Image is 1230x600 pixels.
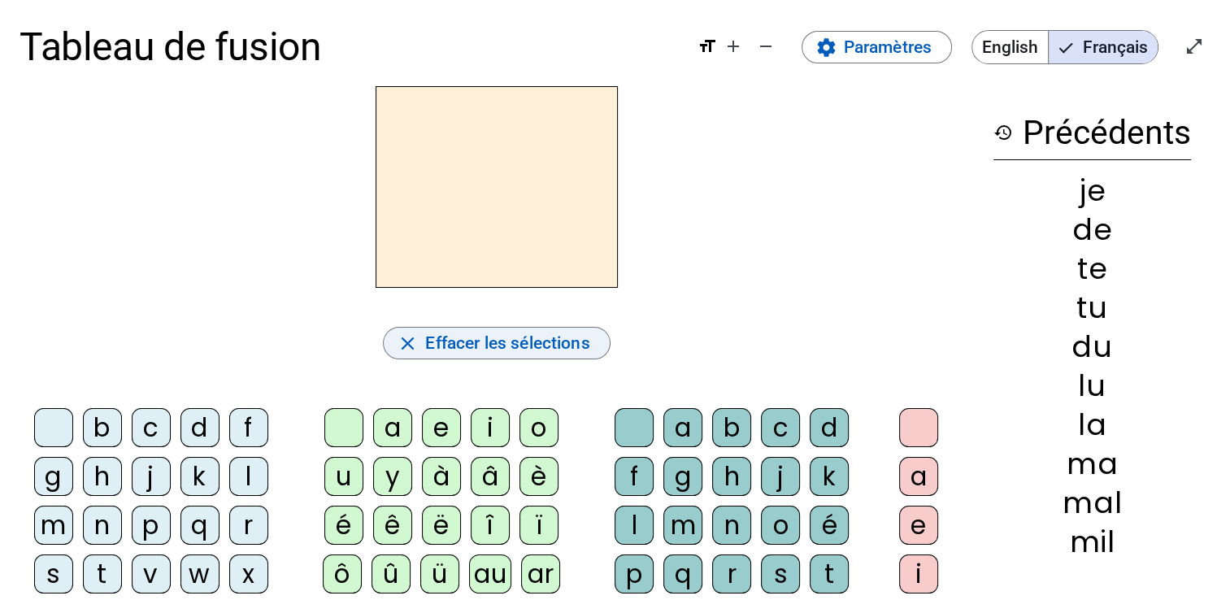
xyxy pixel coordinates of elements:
[993,254,1191,284] div: te
[899,457,938,496] div: a
[663,408,702,447] div: a
[229,408,268,447] div: f
[324,457,363,496] div: u
[712,457,751,496] div: h
[180,506,219,545] div: q
[810,408,849,447] div: d
[712,506,751,545] div: n
[698,37,717,56] mat-icon: format_size
[810,506,849,545] div: é
[471,457,510,496] div: â
[993,528,1191,557] div: mil
[993,106,1191,160] h3: Précédents
[519,457,558,496] div: è
[383,327,610,359] button: Effacer les sélections
[993,333,1191,362] div: du
[469,554,512,593] div: au
[180,457,219,496] div: k
[761,408,800,447] div: c
[972,31,1048,63] span: English
[373,457,412,496] div: y
[1184,37,1204,56] mat-icon: open_in_full
[34,457,73,496] div: g
[663,506,702,545] div: m
[471,408,510,447] div: i
[83,506,122,545] div: n
[815,37,837,59] mat-icon: settings
[712,554,751,593] div: r
[229,554,268,593] div: x
[521,554,560,593] div: ar
[993,489,1191,518] div: mal
[132,457,171,496] div: j
[180,408,219,447] div: d
[717,30,750,63] button: Augmenter la taille de la police
[810,554,849,593] div: t
[1049,31,1158,63] span: Français
[422,408,461,447] div: e
[229,457,268,496] div: l
[663,457,702,496] div: g
[20,8,678,86] h1: Tableau de fusion
[420,554,459,593] div: ü
[132,408,171,447] div: c
[993,215,1191,245] div: de
[132,506,171,545] div: p
[810,457,849,496] div: k
[993,123,1013,142] mat-icon: history
[615,554,654,593] div: p
[422,457,461,496] div: à
[83,554,122,593] div: t
[993,411,1191,440] div: la
[83,457,122,496] div: h
[132,554,171,593] div: v
[756,37,776,56] mat-icon: remove
[899,554,938,593] div: i
[83,408,122,447] div: b
[761,506,800,545] div: o
[761,554,800,593] div: s
[519,506,558,545] div: ï
[422,506,461,545] div: ë
[993,372,1191,401] div: lu
[724,37,743,56] mat-icon: add
[615,457,654,496] div: f
[993,176,1191,206] div: je
[971,30,1158,64] mat-button-toggle-group: Language selection
[323,554,362,593] div: ô
[993,293,1191,323] div: tu
[34,506,73,545] div: m
[712,408,751,447] div: b
[324,506,363,545] div: é
[615,506,654,545] div: l
[471,506,510,545] div: î
[229,506,268,545] div: r
[750,30,782,63] button: Diminuer la taille de la police
[1178,30,1210,63] button: Entrer en plein écran
[397,333,419,354] mat-icon: close
[372,554,411,593] div: û
[373,506,412,545] div: ê
[34,554,73,593] div: s
[373,408,412,447] div: a
[899,506,938,545] div: e
[761,457,800,496] div: j
[180,554,219,593] div: w
[802,31,952,63] button: Paramètres
[519,408,558,447] div: o
[663,554,702,593] div: q
[844,33,932,62] span: Paramètres
[993,450,1191,479] div: ma
[425,328,589,358] span: Effacer les sélections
